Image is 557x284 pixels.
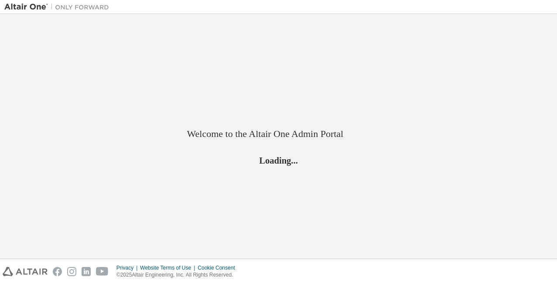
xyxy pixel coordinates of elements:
p: © 2025 Altair Engineering, Inc. All Rights Reserved. [116,271,240,279]
img: altair_logo.svg [3,267,48,276]
div: Privacy [116,264,140,271]
img: Altair One [4,3,113,11]
div: Cookie Consent [198,264,240,271]
h2: Loading... [187,154,370,166]
img: linkedin.svg [82,267,91,276]
img: instagram.svg [67,267,76,276]
div: Website Terms of Use [140,264,198,271]
img: youtube.svg [96,267,109,276]
img: facebook.svg [53,267,62,276]
h2: Welcome to the Altair One Admin Portal [187,128,370,140]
